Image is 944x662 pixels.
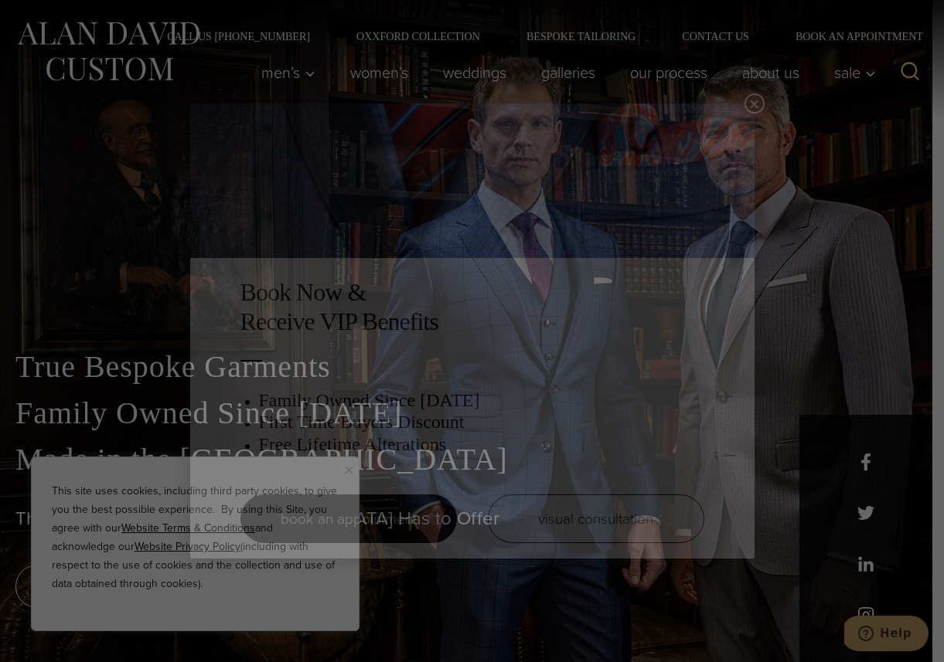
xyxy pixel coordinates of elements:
h3: Family Owned Since [DATE] [259,389,704,412]
h3: Free Lifetime Alterations [259,433,704,456]
a: visual consultation [488,494,704,543]
button: Close [745,93,765,114]
span: Help [36,11,67,25]
a: book an appointment [240,494,457,543]
h3: First Time Buyers Discount [259,411,704,433]
h2: Book Now & Receive VIP Benefits [240,277,704,337]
